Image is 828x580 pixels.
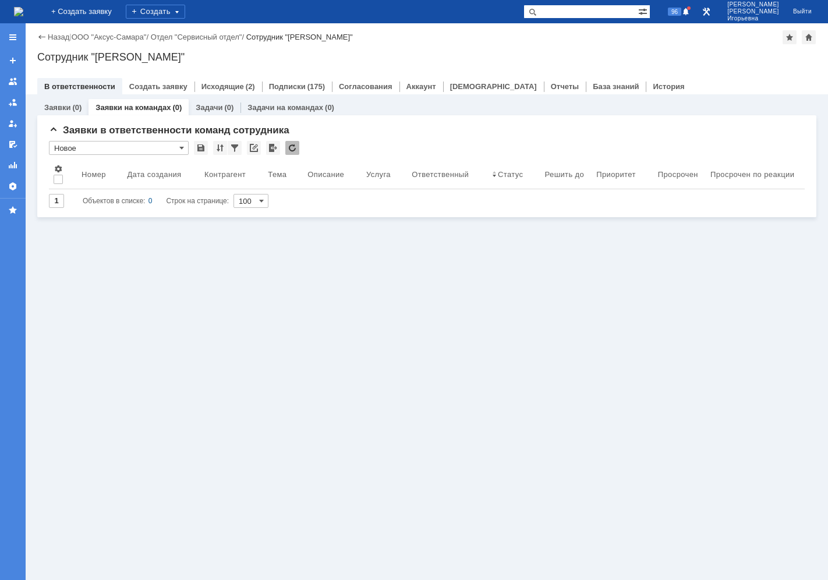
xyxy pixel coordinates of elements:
[710,170,794,179] div: Просрочен по реакции
[263,160,303,189] th: Тема
[3,51,22,70] a: Создать заявку
[44,82,115,91] a: В ответственности
[3,72,22,91] a: Заявки на командах
[246,82,255,91] div: (2)
[362,160,407,189] th: Услуга
[228,141,242,155] div: Фильтрация...
[69,32,71,41] div: |
[14,7,23,16] a: Перейти на домашнюю страницу
[151,33,242,41] a: Отдел "Сервисный отдел"
[269,82,306,91] a: Подписки
[307,170,344,179] div: Описание
[196,103,222,112] a: Задачи
[3,177,22,196] a: Настройки
[727,1,779,8] span: [PERSON_NAME]
[545,170,585,179] div: Решить до
[72,33,147,41] a: ООО "Аксус-Самара"
[3,156,22,175] a: Отчеты
[247,141,261,155] div: Скопировать ссылку на список
[204,170,246,179] div: Контрагент
[653,82,684,91] a: История
[14,7,23,16] img: logo
[37,51,816,63] div: Сотрудник "[PERSON_NAME]"
[77,160,122,189] th: Номер
[201,82,244,91] a: Исходящие
[129,82,187,91] a: Создать заявку
[699,5,713,19] a: Перейти в интерфейс администратора
[593,82,639,91] a: База знаний
[83,197,145,205] span: Объектов в списке:
[727,15,779,22] span: Игорьевна
[213,141,227,155] div: Сортировка...
[122,160,200,189] th: Дата создания
[247,103,323,112] a: Задачи на командах
[224,103,233,112] div: (0)
[127,170,181,179] div: Дата создания
[268,170,286,179] div: Тема
[285,141,299,155] div: Обновлять список
[325,103,334,112] div: (0)
[3,93,22,112] a: Заявки в моей ответственности
[3,135,22,154] a: Мои согласования
[407,160,487,189] th: Ответственный
[658,170,698,179] div: Просрочен
[498,170,523,179] div: Статус
[366,170,391,179] div: Услуга
[151,33,246,41] div: /
[49,125,289,136] span: Заявки в ответственности команд сотрудника
[412,170,469,179] div: Ответственный
[246,33,353,41] div: Сотрудник "[PERSON_NAME]"
[802,30,816,44] div: Сделать домашней страницей
[72,103,82,112] div: (0)
[126,5,185,19] div: Создать
[487,160,540,189] th: Статус
[148,194,153,208] div: 0
[406,82,436,91] a: Аккаунт
[783,30,797,44] div: Добавить в избранное
[72,33,151,41] div: /
[95,103,171,112] a: Заявки на командах
[727,8,779,15] span: [PERSON_NAME]
[592,160,653,189] th: Приоритет
[668,8,681,16] span: 96
[266,141,280,155] div: Экспорт списка
[307,82,325,91] div: (175)
[172,103,182,112] div: (0)
[194,141,208,155] div: Сохранить вид
[82,170,106,179] div: Номер
[596,170,636,179] div: Приоритет
[551,82,579,91] a: Отчеты
[638,5,650,16] span: Расширенный поиск
[200,160,263,189] th: Контрагент
[450,82,537,91] a: [DEMOGRAPHIC_DATA]
[48,33,69,41] a: Назад
[3,114,22,133] a: Мои заявки
[339,82,392,91] a: Согласования
[83,194,229,208] i: Строк на странице:
[44,103,70,112] a: Заявки
[54,164,63,174] span: Настройки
